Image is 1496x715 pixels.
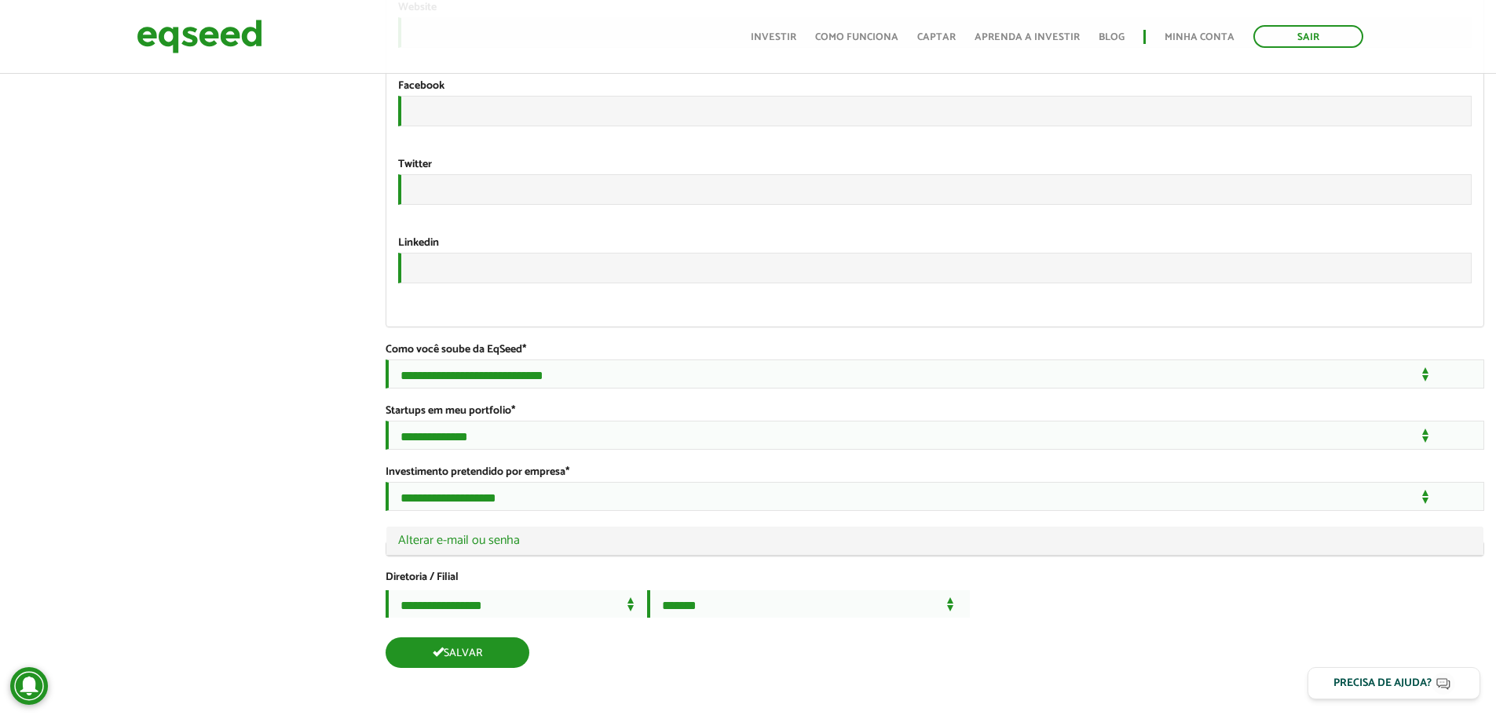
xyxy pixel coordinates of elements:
[398,534,1472,547] a: Alterar e-mail ou senha
[511,402,515,420] span: Este campo é obrigatório.
[386,572,1484,583] label: Diretoria / Filial
[1253,25,1363,48] a: Sair
[137,16,262,57] img: EqSeed
[386,345,526,356] label: Como você soube da EqSeed
[522,341,526,359] span: Este campo é obrigatório.
[975,32,1080,42] a: Aprenda a investir
[386,406,515,417] label: Startups em meu portfolio
[751,32,796,42] a: Investir
[386,637,529,668] button: Salvar
[398,238,439,249] label: Linkedin
[1099,32,1125,42] a: Blog
[815,32,898,42] a: Como funciona
[917,32,956,42] a: Captar
[398,81,444,92] label: Facebook
[386,467,569,478] label: Investimento pretendido por empresa
[398,159,432,170] label: Twitter
[1165,32,1234,42] a: Minha conta
[565,463,569,481] span: Este campo é obrigatório.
